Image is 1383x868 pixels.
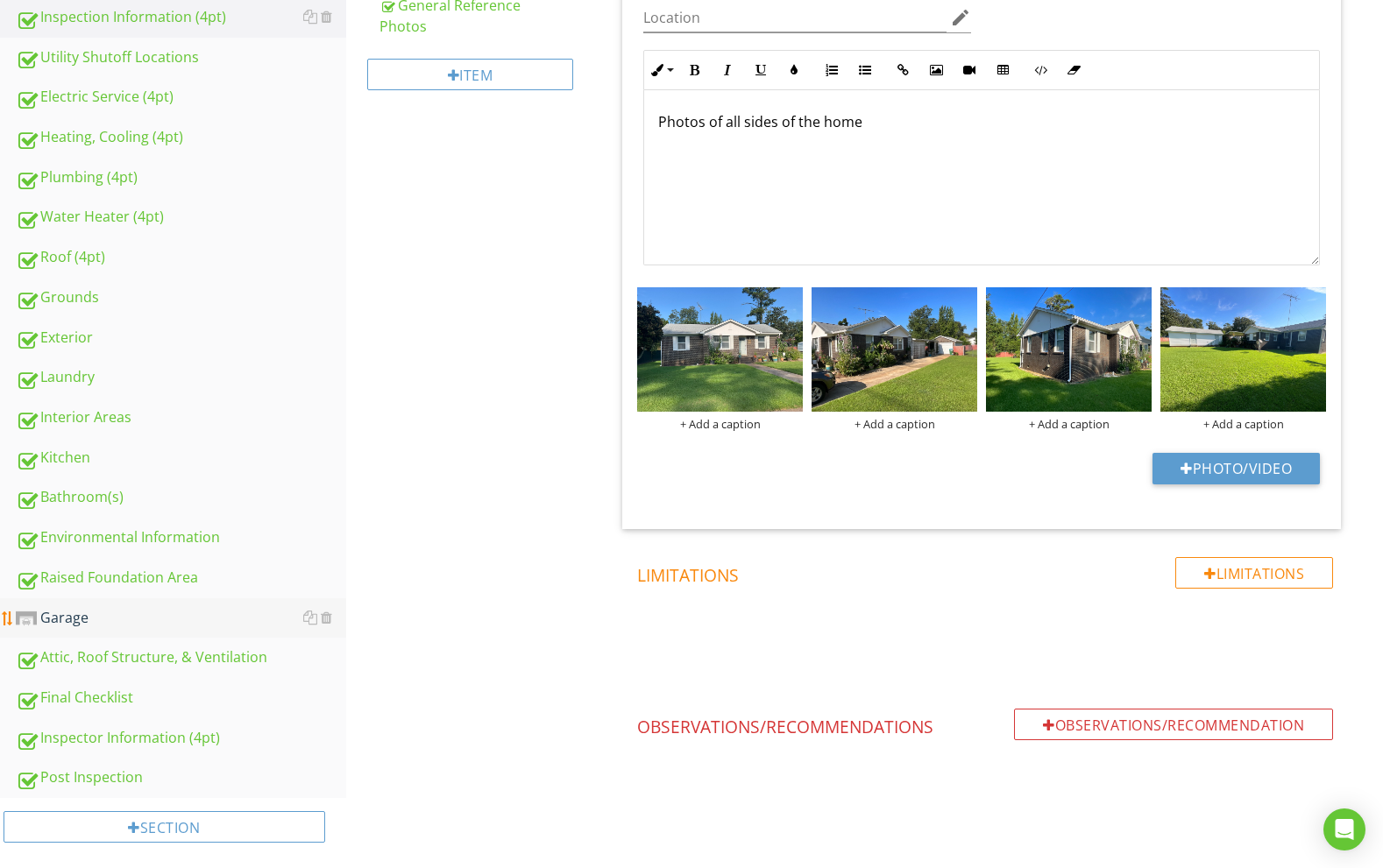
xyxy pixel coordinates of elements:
button: Unordered List [848,53,882,87]
div: Observations/Recommendation [1014,709,1333,740]
button: Italic (⌘I) [711,53,744,87]
div: Kitchen [16,447,346,469]
button: Insert Table [986,53,1019,87]
button: Insert Link (⌘K) [886,53,919,87]
i: edit [950,7,971,28]
div: Final Checklist [16,687,346,709]
button: Colors [777,53,811,87]
div: Laundry [16,366,346,389]
button: Insert Video [953,53,986,87]
div: Inspection Information (4pt) [16,6,346,29]
button: Photo/Video [1152,453,1320,484]
p: Photos of all sides of the home [658,111,1305,132]
button: Insert Image (⌘P) [919,53,953,87]
div: + Add a caption [986,417,1152,431]
img: photo.jpg [812,287,977,412]
div: Inspector Information (4pt) [16,727,346,750]
div: Raised Foundation Area [16,567,346,589]
div: Section [4,811,325,843]
div: Garage [16,607,346,630]
div: Open Intercom Messenger [1323,808,1365,850]
button: Ordered List [815,53,848,87]
h4: Observations/Recommendations [637,709,1333,738]
div: Water Heater (4pt) [16,206,346,229]
div: Roof (4pt) [16,246,346,269]
button: Code View [1024,53,1057,87]
div: + Add a caption [812,417,977,431]
div: Interior Areas [16,406,346,429]
img: photo.jpg [1160,287,1326,412]
div: Electric Service (4pt) [16,86,346,109]
button: Clear Formatting [1057,53,1090,87]
div: Plumbing (4pt) [16,166,346,189]
div: Item [367,59,574,90]
button: Bold (⌘B) [677,53,711,87]
div: Utility Shutoff Locations [16,46,346,69]
img: photo.jpg [637,287,803,412]
button: Underline (⌘U) [744,53,777,87]
div: Attic, Roof Structure, & Ventilation [16,646,346,669]
div: Environmental Information [16,526,346,549]
div: Heating, Cooling (4pt) [16,126,346,149]
h4: Limitations [637,557,1333,587]
div: + Add a caption [637,417,803,431]
input: Location [643,4,947,32]
div: Grounds [16,286,346,309]
button: Inline Style [644,53,677,87]
div: + Add a caption [1160,417,1326,431]
div: Exterior [16,327,346,349]
img: photo.jpg [986,287,1152,412]
div: Limitations [1175,557,1333,589]
div: Post Inspection [16,766,346,789]
div: Bathroom(s) [16,486,346,509]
